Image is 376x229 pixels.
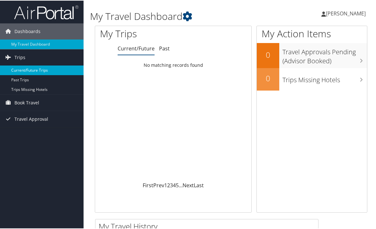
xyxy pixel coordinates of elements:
h3: Travel Approvals Pending (Advisor Booked) [282,44,367,65]
h1: My Action Items [257,26,367,40]
img: airportal-logo.png [14,4,78,19]
a: First [143,181,153,188]
h2: 0 [257,72,279,83]
a: Last [194,181,204,188]
a: Past [159,44,170,51]
a: Current/Future [118,44,155,51]
h3: Trips Missing Hotels [282,72,367,84]
span: … [179,181,183,188]
a: 4 [173,181,176,188]
h1: My Travel Dashboard [90,9,278,22]
span: Travel Approval [14,110,48,127]
span: [PERSON_NAME] [326,9,366,16]
a: 0Trips Missing Hotels [257,67,367,90]
a: Prev [153,181,164,188]
a: 3 [170,181,173,188]
h1: My Trips [100,26,182,40]
span: Book Travel [14,94,39,110]
a: 0Travel Approvals Pending (Advisor Booked) [257,42,367,67]
a: Next [183,181,194,188]
span: Dashboards [14,23,40,39]
a: [PERSON_NAME] [321,3,372,22]
h2: 0 [257,49,279,60]
a: 2 [167,181,170,188]
td: No matching records found [95,59,251,70]
span: Trips [14,49,25,65]
a: 1 [164,181,167,188]
a: 5 [176,181,179,188]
